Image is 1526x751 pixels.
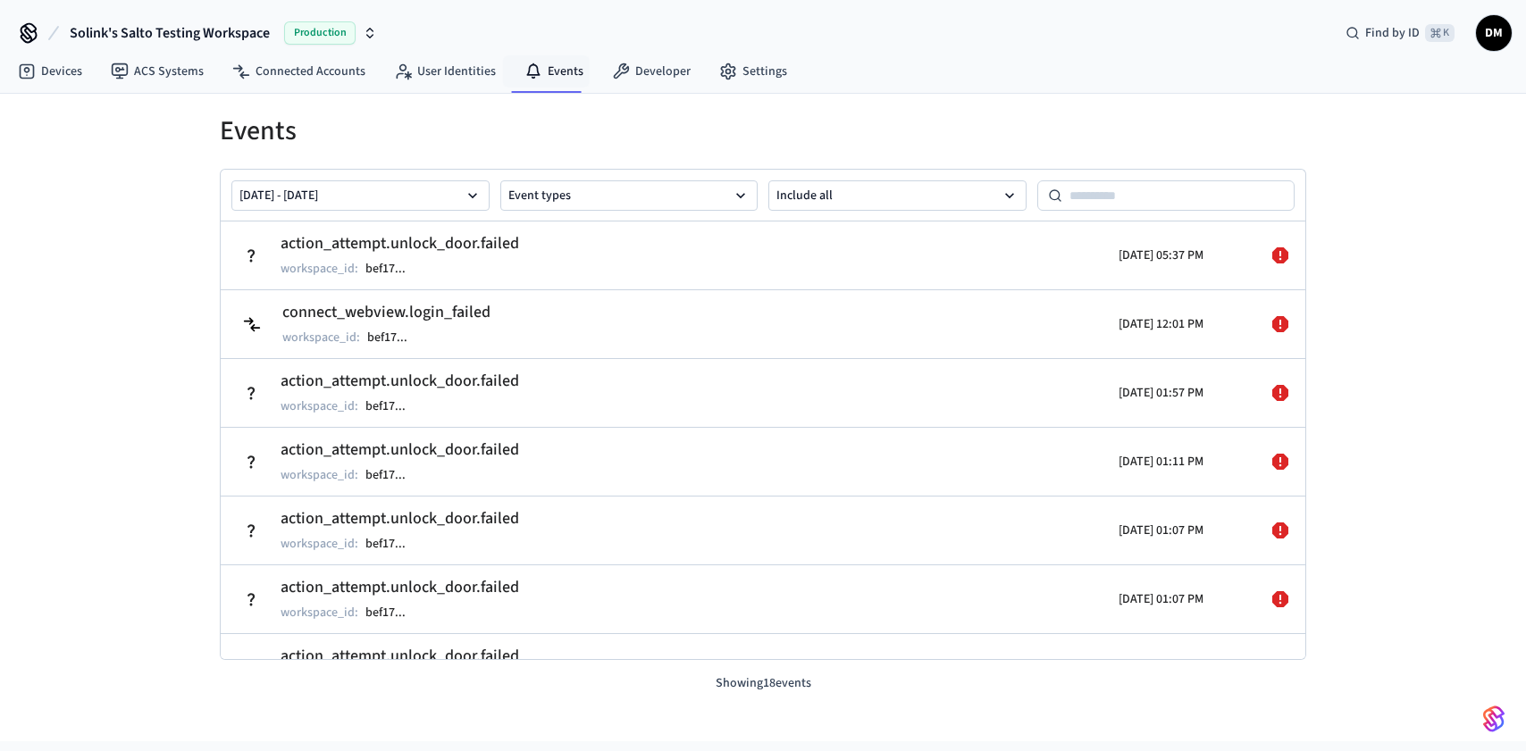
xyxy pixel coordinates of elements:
button: [DATE] - [DATE] [231,180,490,211]
a: User Identities [380,55,510,88]
button: bef17... [364,327,425,348]
a: Developer [598,55,705,88]
div: Find by ID⌘ K [1331,17,1469,49]
span: Solink's Salto Testing Workspace [70,22,270,44]
a: Events [510,55,598,88]
p: [DATE] 01:07 PM [1119,590,1203,608]
button: DM [1476,15,1512,51]
p: [DATE] 12:01 PM [1119,315,1203,333]
p: workspace_id : [281,397,358,415]
p: workspace_id : [281,260,358,278]
button: bef17... [362,464,423,486]
button: bef17... [362,258,423,280]
button: Event types [500,180,759,211]
h1: Events [220,115,1306,147]
a: ACS Systems [96,55,218,88]
p: [DATE] 05:37 PM [1119,246,1203,264]
p: workspace_id : [281,466,358,484]
p: workspace_id : [281,535,358,553]
span: DM [1478,17,1510,49]
h2: action_attempt.unlock_door.failed [281,575,519,600]
p: [DATE] 01:07 PM [1119,522,1203,539]
a: Connected Accounts [218,55,380,88]
img: SeamLogoGradient.69752ec5.svg [1483,705,1505,733]
p: workspace_id : [282,329,360,346]
h2: action_attempt.unlock_door.failed [281,506,519,531]
a: Devices [4,55,96,88]
a: Settings [705,55,801,88]
h2: action_attempt.unlock_door.failed [281,369,519,394]
span: ⌘ K [1425,24,1455,42]
button: bef17... [362,533,423,555]
p: Showing 18 events [220,674,1306,693]
span: Production [284,21,356,45]
h2: action_attempt.unlock_door.failed [281,644,519,669]
h2: action_attempt.unlock_door.failed [281,438,519,463]
p: [DATE] 01:11 PM [1119,453,1203,471]
span: Find by ID [1365,24,1420,42]
p: workspace_id : [281,604,358,622]
button: bef17... [362,602,423,623]
h2: connect_webview.login_failed [282,300,490,325]
h2: action_attempt.unlock_door.failed [281,231,519,256]
p: [DATE] 01:57 PM [1119,384,1203,402]
button: Include all [768,180,1027,211]
button: bef17... [362,396,423,417]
